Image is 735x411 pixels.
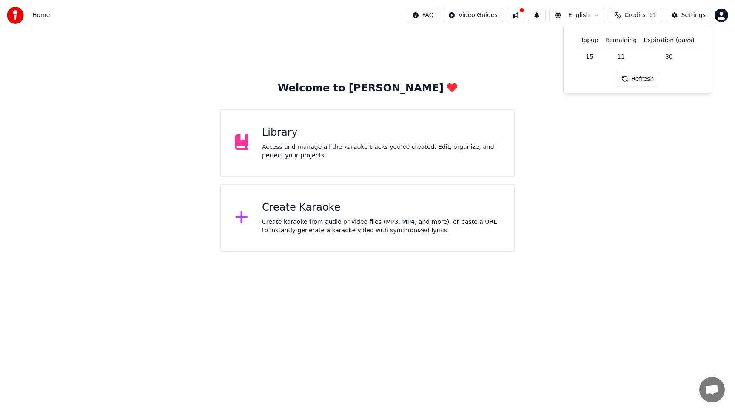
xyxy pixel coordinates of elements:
th: Expiration (days) [640,32,698,49]
td: 30 [640,49,698,64]
div: Settings [681,11,706,20]
nav: breadcrumb [32,11,50,20]
div: Library [262,126,500,140]
div: Create Karaoke [262,201,500,214]
div: Access and manage all the karaoke tracks you’ve created. Edit, organize, and perfect your projects. [262,143,500,160]
span: 11 [649,11,657,20]
div: Create karaoke from audio or video files (MP3, MP4, and more), or paste a URL to instantly genera... [262,218,500,235]
button: Video Guides [443,8,503,23]
div: Отворен чат [699,377,725,402]
span: Credits [624,11,645,20]
span: Home [32,11,50,20]
button: Credits11 [609,8,662,23]
th: Remaining [602,32,640,49]
th: Topup [577,32,601,49]
div: Welcome to [PERSON_NAME] [278,82,457,95]
img: youka [7,7,24,24]
td: 15 [577,49,601,64]
button: Refresh [616,71,660,86]
button: Settings [666,8,711,23]
td: 11 [602,49,640,64]
button: FAQ [407,8,439,23]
